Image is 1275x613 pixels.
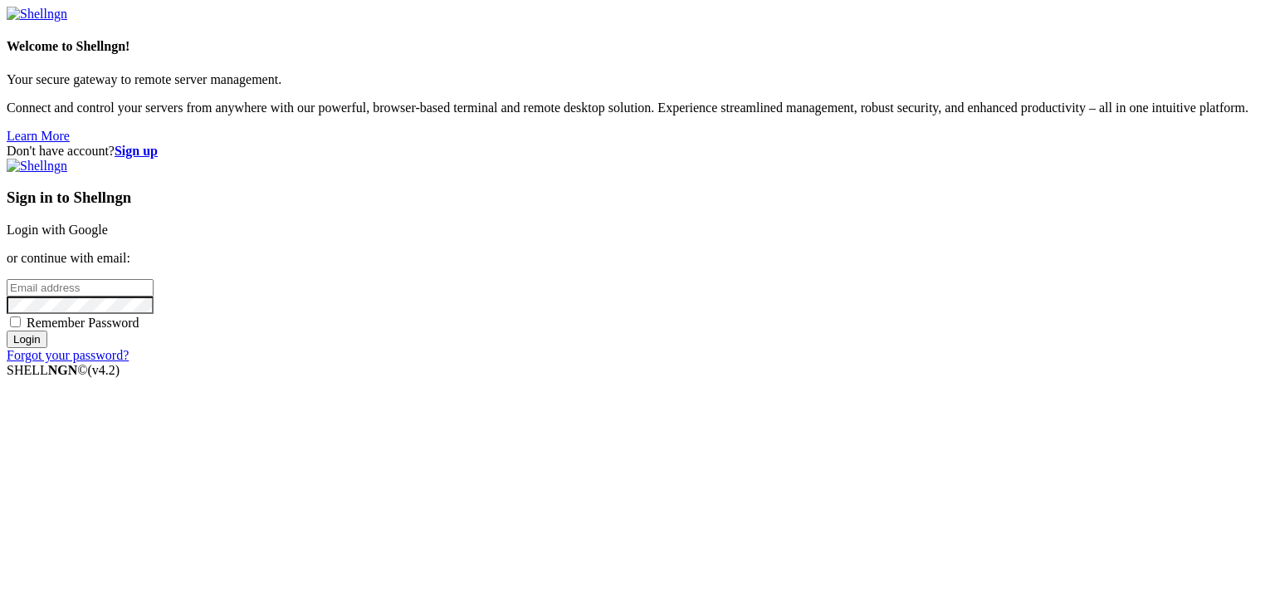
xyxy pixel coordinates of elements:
p: Connect and control your servers from anywhere with our powerful, browser-based terminal and remo... [7,101,1268,115]
input: Remember Password [10,316,21,327]
input: Email address [7,279,154,297]
b: NGN [48,363,78,377]
img: Shellngn [7,7,67,22]
div: Don't have account? [7,144,1268,159]
a: Login with Google [7,223,108,237]
a: Forgot your password? [7,348,129,362]
span: 4.2.0 [88,363,120,377]
h3: Sign in to Shellngn [7,189,1268,207]
a: Sign up [115,144,158,158]
p: Your secure gateway to remote server management. [7,72,1268,87]
span: SHELL © [7,363,120,377]
h4: Welcome to Shellngn! [7,39,1268,54]
input: Login [7,331,47,348]
p: or continue with email: [7,251,1268,266]
a: Learn More [7,129,70,143]
img: Shellngn [7,159,67,174]
span: Remember Password [27,316,139,330]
